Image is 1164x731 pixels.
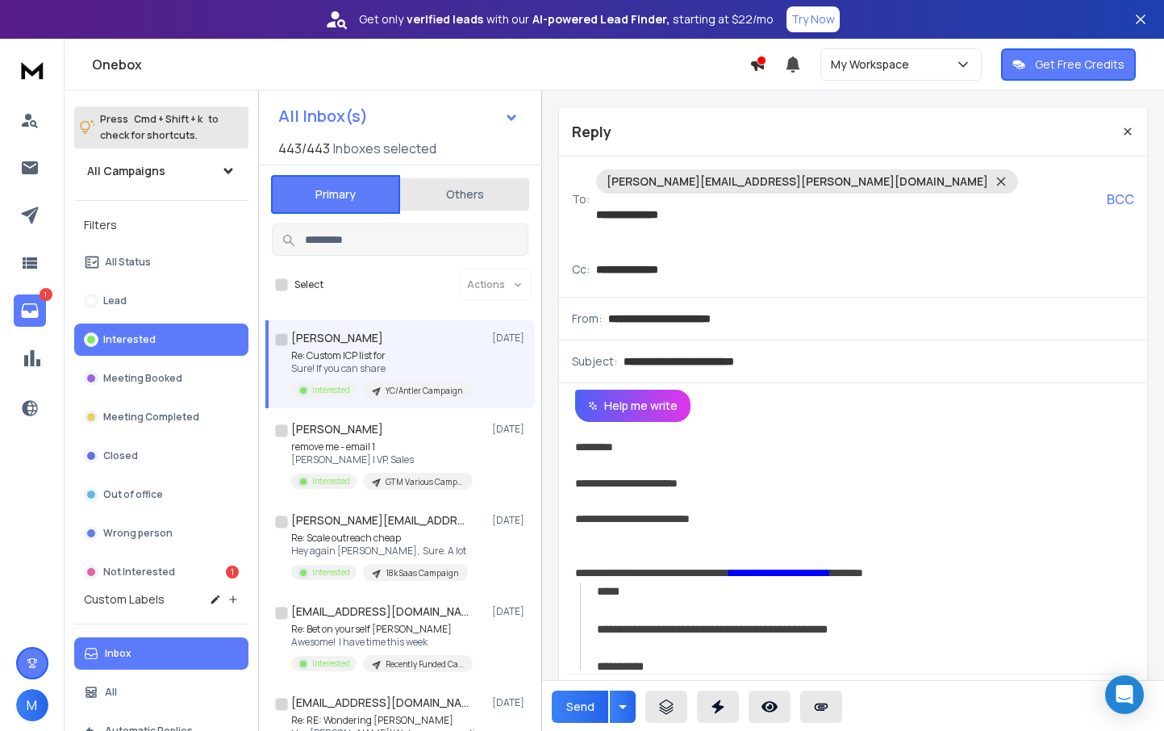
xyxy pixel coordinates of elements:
[291,421,383,437] h1: [PERSON_NAME]
[74,637,248,670] button: Inbox
[552,691,608,723] button: Send
[291,695,469,711] h1: [EMAIL_ADDRESS][DOMAIN_NAME]
[291,349,472,362] p: Re: Custom ICP list for
[226,566,239,579] div: 1
[74,214,248,236] h3: Filters
[386,476,463,488] p: GTM Various Campaign (PMF)
[575,390,690,422] button: Help me write
[103,527,173,540] p: Wrong person
[103,566,175,579] p: Not Interested
[831,56,916,73] p: My Workspace
[291,532,468,545] p: Re: Scale outreach cheap
[791,11,835,27] p: Try Now
[359,11,774,27] p: Get only with our starting at $22/mo
[74,246,248,278] button: All Status
[291,512,469,528] h1: [PERSON_NAME][EMAIL_ADDRESS][DOMAIN_NAME]
[291,714,485,727] p: Re: RE: Wondering [PERSON_NAME]
[312,384,350,396] p: Interested
[16,689,48,721] button: M
[16,55,48,85] img: logo
[492,332,528,345] p: [DATE]
[294,278,323,291] label: Select
[74,362,248,395] button: Meeting Booked
[74,517,248,549] button: Wrong person
[103,372,182,385] p: Meeting Booked
[278,108,368,124] h1: All Inbox(s)
[386,385,462,397] p: YC/Antler Campaign
[74,285,248,317] button: Lead
[312,475,350,487] p: Interested
[103,333,156,346] p: Interested
[572,120,611,143] p: Reply
[74,556,248,588] button: Not Interested1
[683,678,714,710] button: Bold (⌘B)
[74,401,248,433] button: Meeting Completed
[751,678,782,710] button: Underline (⌘U)
[74,155,248,187] button: All Campaigns
[492,514,528,527] p: [DATE]
[890,678,920,710] button: Emoticons
[105,256,151,269] p: All Status
[492,423,528,436] p: [DATE]
[291,636,473,649] p: Awesome! I have time this week
[1001,48,1136,81] button: Get Free Credits
[291,441,473,453] p: remove me - email 1
[386,567,458,579] p: 18k Saas Campaign
[278,139,330,158] span: 443 / 443
[822,678,853,710] button: Insert Link (⌘K)
[961,678,991,710] button: Code View
[103,449,138,462] p: Closed
[572,191,590,207] p: To:
[572,261,590,278] p: Cc:
[532,11,670,27] strong: AI-powered Lead Finder,
[291,545,468,558] p: Hey again [PERSON_NAME], Sure. A lot
[291,362,472,375] p: Sure! If you can share
[1035,56,1124,73] p: Get Free Credits
[924,678,954,710] button: Signature
[312,566,350,579] p: Interested
[386,658,463,670] p: Recently Funded Campaign
[717,678,748,710] button: Italic (⌘I)
[40,288,52,301] p: 1
[407,11,483,27] strong: verified leads
[74,676,248,708] button: All
[492,605,528,618] p: [DATE]
[103,294,127,307] p: Lead
[1105,675,1144,714] div: Open Intercom Messenger
[74,440,248,472] button: Closed
[785,678,816,710] button: More Text
[84,591,165,608] h3: Custom Labels
[291,604,469,620] h1: [EMAIL_ADDRESS][DOMAIN_NAME]
[572,353,617,370] p: Subject:
[103,488,163,501] p: Out of office
[572,311,602,327] p: From:
[74,324,248,356] button: Interested
[333,139,436,158] h3: Inboxes selected
[607,173,988,190] p: [PERSON_NAME][EMAIL_ADDRESS][PERSON_NAME][DOMAIN_NAME]
[92,55,749,74] h1: Onebox
[271,175,400,214] button: Primary
[1107,190,1134,209] p: BCC
[87,163,165,179] h1: All Campaigns
[312,658,350,670] p: Interested
[105,686,117,699] p: All
[131,110,205,128] span: Cmd + Shift + k
[291,453,473,466] p: [PERSON_NAME] | VP, Sales
[492,696,528,709] p: [DATE]
[564,678,677,710] button: AI Rephrase
[14,294,46,327] a: 1
[291,330,383,346] h1: [PERSON_NAME]
[786,6,840,32] button: Try Now
[105,647,131,660] p: Inbox
[291,623,473,636] p: Re: Bet on yourself [PERSON_NAME]
[103,411,199,424] p: Meeting Completed
[100,111,219,144] p: Press to check for shortcuts.
[265,100,532,132] button: All Inbox(s)
[74,478,248,511] button: Out of office
[400,177,529,212] button: Others
[856,678,887,710] button: Insert Image (⌘P)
